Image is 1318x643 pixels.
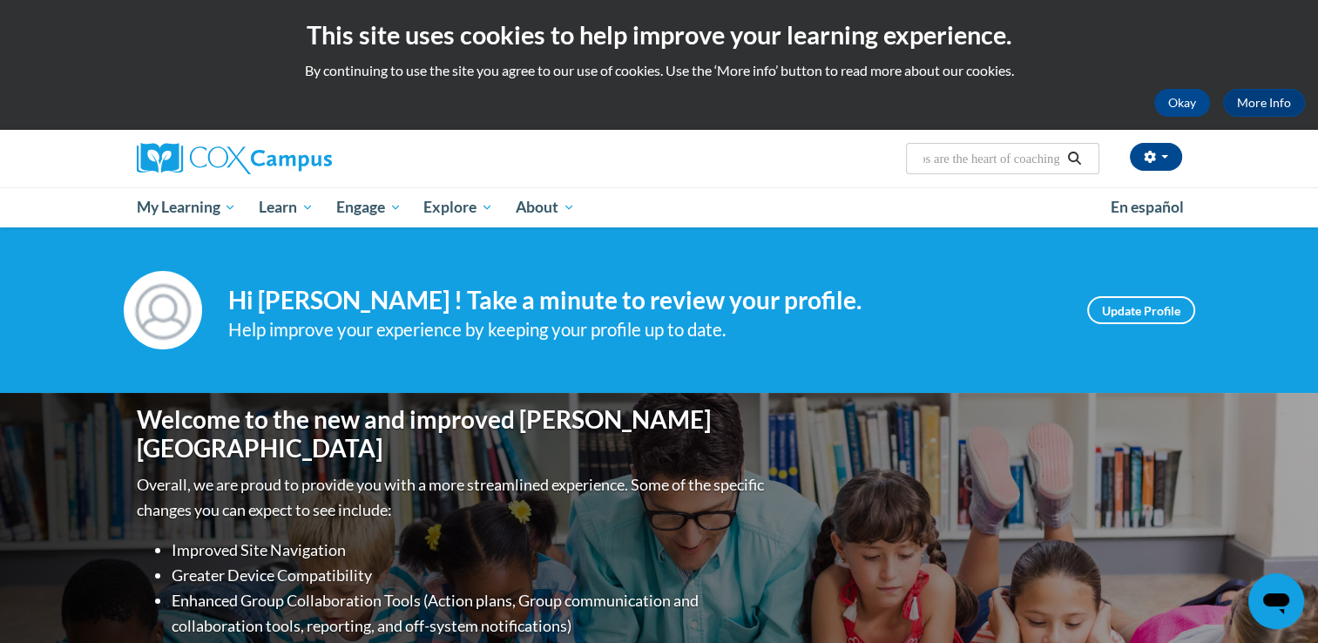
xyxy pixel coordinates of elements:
span: About [516,197,575,218]
div: Main menu [111,187,1208,227]
a: Learn [247,187,325,227]
a: About [504,187,586,227]
h2: This site uses cookies to help improve your learning experience. [13,17,1305,52]
button: Account Settings [1130,143,1182,171]
button: Search [1061,148,1087,169]
a: Cox Campus [137,143,468,174]
div: Help improve your experience by keeping your profile up to date. [228,315,1061,344]
a: Update Profile [1087,296,1195,324]
span: Engage [336,197,402,218]
iframe: Button to launch messaging window [1248,573,1304,629]
a: Explore [412,187,504,227]
h4: Hi [PERSON_NAME] ! Take a minute to review your profile. [228,286,1061,315]
span: En español [1111,198,1184,216]
a: More Info [1223,89,1305,117]
li: Enhanced Group Collaboration Tools (Action plans, Group communication and collaboration tools, re... [172,588,768,639]
a: Engage [325,187,413,227]
li: Improved Site Navigation [172,538,768,563]
span: My Learning [136,197,236,218]
span: Learn [259,197,314,218]
img: Cox Campus [137,143,332,174]
p: By continuing to use the site you agree to our use of cookies. Use the ‘More info’ button to read... [13,61,1305,80]
h1: Welcome to the new and improved [PERSON_NAME][GEOGRAPHIC_DATA] [137,405,768,464]
input: Search Courses [922,148,1061,169]
a: En español [1099,189,1195,226]
a: My Learning [125,187,248,227]
span: Explore [423,197,493,218]
button: Okay [1154,89,1210,117]
img: Profile Image [124,271,202,349]
li: Greater Device Compatibility [172,563,768,588]
p: Overall, we are proud to provide you with a more streamlined experience. Some of the specific cha... [137,472,768,523]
